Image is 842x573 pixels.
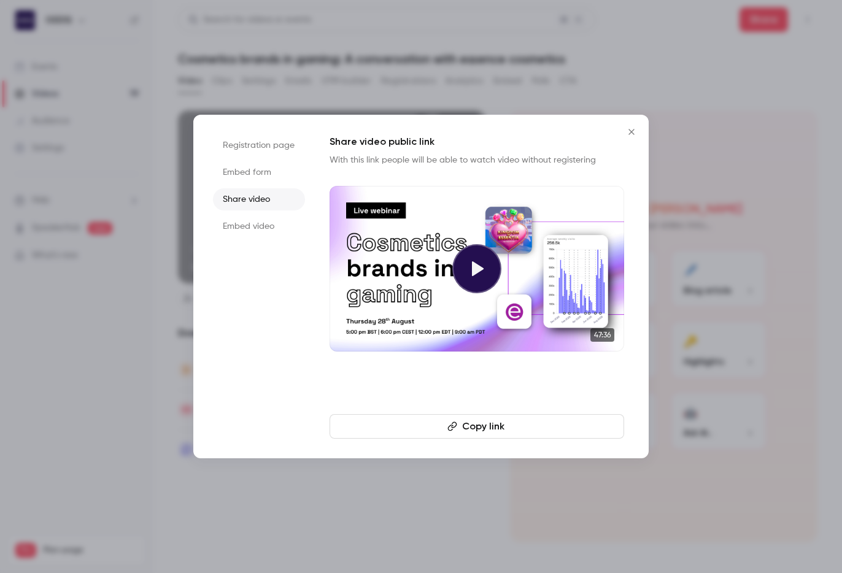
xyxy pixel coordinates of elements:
[330,134,624,149] h1: Share video public link
[619,120,644,144] button: Close
[330,154,624,166] p: With this link people will be able to watch video without registering
[213,161,305,183] li: Embed form
[330,186,624,352] a: 47:36
[213,215,305,237] li: Embed video
[330,414,624,439] button: Copy link
[590,328,614,342] span: 47:36
[213,134,305,156] li: Registration page
[213,188,305,210] li: Share video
